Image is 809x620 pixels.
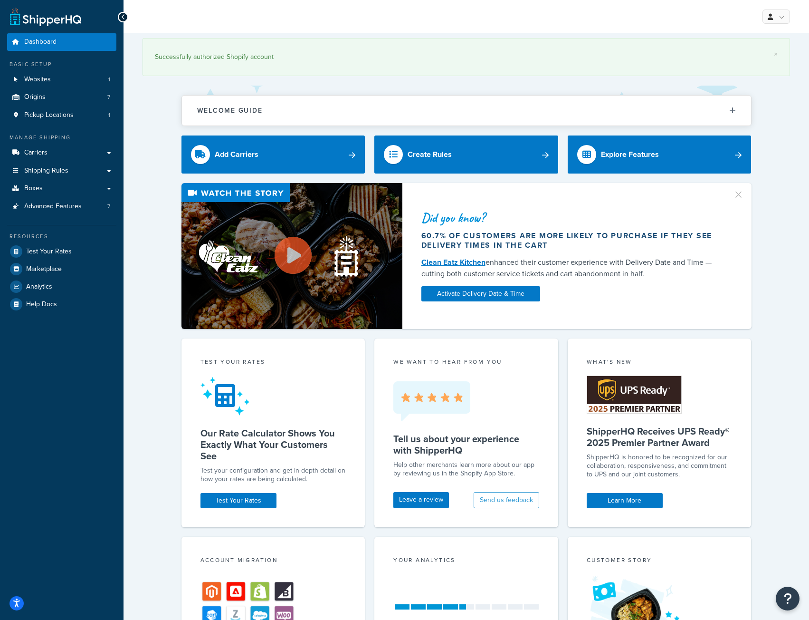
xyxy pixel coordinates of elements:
span: Carriers [24,149,48,157]
a: Clean Eatz Kitchen [421,257,485,268]
span: Boxes [24,184,43,193]
a: Dashboard [7,33,116,51]
a: Learn More [587,493,663,508]
a: Explore Features [568,136,752,174]
div: Customer Story [587,556,733,567]
li: Origins [7,88,116,106]
h5: Our Rate Calculator Shows You Exactly What Your Customers See [200,427,346,462]
h5: Tell us about your experience with ShipperHQ [393,433,539,456]
a: Leave a review [393,492,449,508]
a: Create Rules [374,136,558,174]
p: ShipperHQ is honored to be recognized for our collaboration, responsiveness, and commitment to UP... [587,453,733,479]
span: 7 [107,93,110,101]
li: Advanced Features [7,198,116,215]
div: Test your configuration and get in-depth detail on how your rates are being calculated. [200,466,346,484]
a: Activate Delivery Date & Time [421,286,540,301]
div: Add Carriers [215,148,258,161]
div: Successfully authorized Shopify account [155,50,778,64]
li: Pickup Locations [7,107,116,124]
p: we want to hear from you [393,358,539,366]
a: Pickup Locations1 [7,107,116,124]
div: What's New [587,358,733,368]
a: Add Carriers [181,136,365,174]
span: Dashboard [24,38,57,46]
a: Help Docs [7,296,116,313]
span: Marketplace [26,265,62,273]
div: Your Analytics [393,556,539,567]
span: 7 [107,203,110,211]
a: Origins7 [7,88,116,106]
button: Welcome Guide [182,96,751,126]
div: 60.7% of customers are more likely to purchase if they see delivery times in the cart [421,231,722,250]
a: × [774,50,778,58]
span: Shipping Rules [24,167,68,175]
span: Test Your Rates [26,248,72,256]
span: Help Docs [26,300,57,309]
button: Open Resource Center [776,587,799,610]
div: Test your rates [200,358,346,368]
a: Websites1 [7,71,116,88]
div: enhanced their customer experience with Delivery Date and Time — cutting both customer service ti... [421,257,722,280]
div: Create Rules [408,148,452,161]
span: 1 [108,111,110,119]
a: Advanced Features7 [7,198,116,215]
div: Basic Setup [7,60,116,68]
span: Analytics [26,283,52,291]
div: Resources [7,232,116,241]
div: Manage Shipping [7,134,116,142]
span: Websites [24,76,51,84]
button: Send us feedback [474,492,539,508]
span: Pickup Locations [24,111,74,119]
a: Test Your Rates [200,493,276,508]
a: Analytics [7,278,116,295]
a: Marketplace [7,261,116,278]
a: Shipping Rules [7,162,116,180]
div: Did you know? [421,211,722,224]
img: Video thumbnail [181,183,402,329]
h5: ShipperHQ Receives UPS Ready® 2025 Premier Partner Award [587,426,733,448]
a: Carriers [7,144,116,162]
h2: Welcome Guide [197,107,263,114]
div: Account Migration [200,556,346,567]
a: Test Your Rates [7,243,116,260]
span: Origins [24,93,46,101]
span: 1 [108,76,110,84]
div: Explore Features [601,148,659,161]
a: Boxes [7,180,116,197]
li: Websites [7,71,116,88]
p: Help other merchants learn more about our app by reviewing us in the Shopify App Store. [393,461,539,478]
span: Advanced Features [24,203,82,211]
